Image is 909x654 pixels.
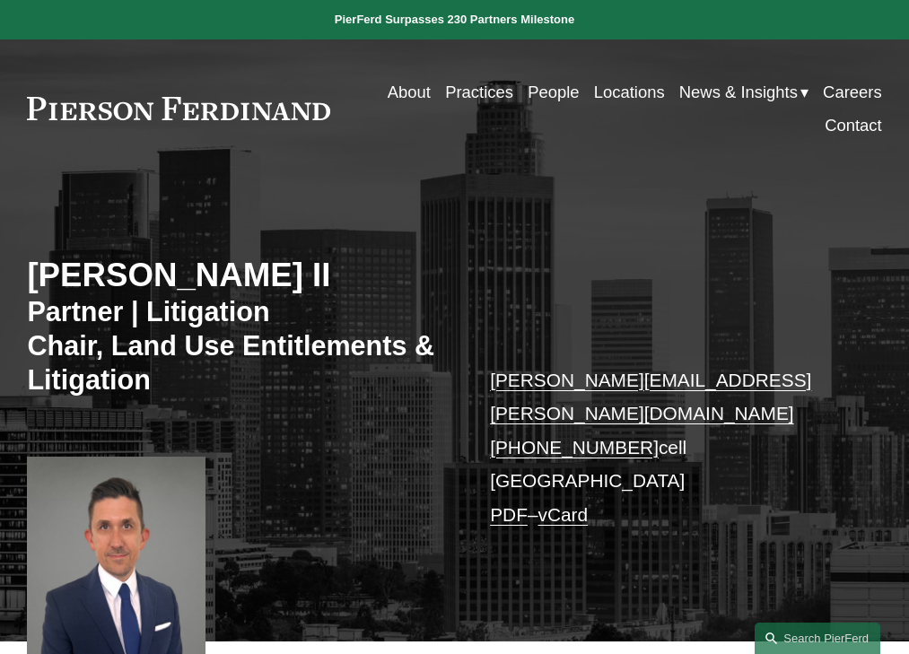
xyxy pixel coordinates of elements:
a: Practices [445,75,513,109]
a: Locations [594,75,665,109]
h3: Partner | Litigation Chair, Land Use Entitlements & Litigation [27,295,454,397]
p: cell [GEOGRAPHIC_DATA] – [490,363,846,532]
a: Contact [825,109,882,142]
a: vCard [538,504,589,525]
a: folder dropdown [679,75,808,109]
a: People [528,75,579,109]
a: [PERSON_NAME][EMAIL_ADDRESS][PERSON_NAME][DOMAIN_NAME] [490,370,811,424]
h2: [PERSON_NAME] II [27,256,454,295]
span: News & Insights [679,77,798,107]
a: [PHONE_NUMBER] [490,437,659,458]
a: About [388,75,431,109]
a: Careers [823,75,882,109]
a: PDF [490,504,528,525]
a: Search this site [755,623,880,654]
